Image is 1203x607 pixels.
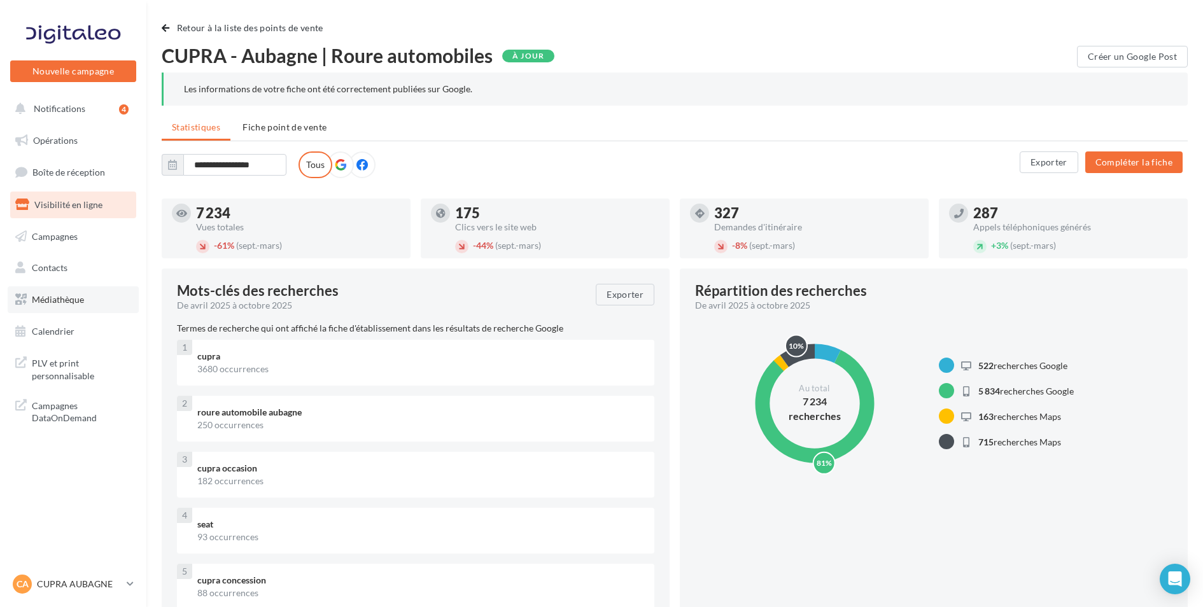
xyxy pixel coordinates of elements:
[32,294,84,305] span: Médiathèque
[1080,156,1188,167] a: Compléter la fiche
[8,392,139,429] a: Campagnes DataOnDemand
[32,354,131,382] span: PLV et print personnalisable
[695,299,1162,312] div: De avril 2025 à octobre 2025
[197,363,644,375] div: 3680 occurrences
[197,518,644,531] div: seat
[243,122,327,132] span: Fiche point de vente
[732,240,747,251] span: 8%
[32,397,131,424] span: Campagnes DataOnDemand
[502,50,554,62] div: À jour
[978,436,994,447] span: 715
[714,223,918,232] div: Demandes d'itinéraire
[991,240,996,251] span: +
[8,158,139,186] a: Boîte de réception
[184,83,1167,95] div: Les informations de votre fiche ont été correctement publiées sur Google.
[714,206,918,220] div: 327
[8,127,139,154] a: Opérations
[34,103,85,114] span: Notifications
[177,299,586,312] div: De avril 2025 à octobre 2025
[236,240,282,251] span: (sept.-mars)
[973,223,1178,232] div: Appels téléphoniques générés
[32,262,67,273] span: Contacts
[177,22,323,33] span: Retour à la liste des points de vente
[177,508,192,523] div: 4
[8,192,139,218] a: Visibilité en ligne
[1077,46,1188,67] button: Créer un Google Post
[33,135,78,146] span: Opérations
[32,167,105,178] span: Boîte de réception
[196,223,400,232] div: Vues totales
[214,240,217,251] span: -
[991,240,1008,251] span: 3%
[455,223,659,232] div: Clics vers le site web
[197,475,644,487] div: 182 occurrences
[162,46,493,65] span: CUPRA - Aubagne | Roure automobiles
[10,572,136,596] a: CA CUPRA AUBAGNE
[695,284,867,298] div: Répartition des recherches
[177,452,192,467] div: 3
[1010,240,1056,251] span: (sept.-mars)
[197,462,644,475] div: cupra occasion
[197,419,644,431] div: 250 occurrences
[177,322,654,335] p: Termes de recherche qui ont affiché la fiche d'établissement dans les résultats de recherche Google
[299,151,332,178] label: Tous
[732,240,735,251] span: -
[197,406,644,419] div: roure automobile aubagne
[973,206,1178,220] div: 287
[177,340,192,355] div: 1
[749,240,795,251] span: (sept.-mars)
[8,223,139,250] a: Campagnes
[978,411,994,422] span: 163
[177,564,192,579] div: 5
[455,206,659,220] div: 175
[978,411,1061,422] span: recherches Maps
[197,531,644,543] div: 93 occurrences
[10,60,136,82] button: Nouvelle campagne
[196,206,400,220] div: 7 234
[978,360,994,371] span: 522
[214,240,234,251] span: 61%
[1085,151,1183,173] button: Compléter la fiche
[177,396,192,411] div: 2
[34,199,102,210] span: Visibilité en ligne
[197,587,644,599] div: 88 occurrences
[177,284,339,298] span: Mots-clés des recherches
[596,284,654,305] button: Exporter
[473,240,493,251] span: 44%
[8,255,139,281] a: Contacts
[473,240,476,251] span: -
[37,578,122,590] p: CUPRA AUBAGNE
[978,436,1061,447] span: recherches Maps
[495,240,541,251] span: (sept.-mars)
[8,318,139,345] a: Calendrier
[1160,564,1190,594] div: Open Intercom Messenger
[8,349,139,387] a: PLV et print personnalisable
[197,350,644,363] div: cupra
[1020,151,1078,173] button: Exporter
[17,578,29,590] span: CA
[162,20,328,36] button: Retour à la liste des points de vente
[8,95,134,122] button: Notifications 4
[8,286,139,313] a: Médiathèque
[197,574,644,587] div: cupra concession
[32,230,78,241] span: Campagnes
[978,386,1000,396] span: 5 834
[978,386,1074,396] span: recherches Google
[978,360,1067,371] span: recherches Google
[119,104,129,115] div: 4
[32,326,74,337] span: Calendrier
